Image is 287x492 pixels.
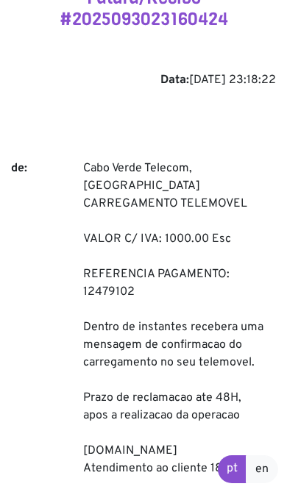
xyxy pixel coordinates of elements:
b: Data: [160,73,189,88]
b: de: [11,161,27,176]
div: [DATE] 23:18:22 [11,71,276,89]
a: en [246,455,278,483]
a: pt [218,455,247,483]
